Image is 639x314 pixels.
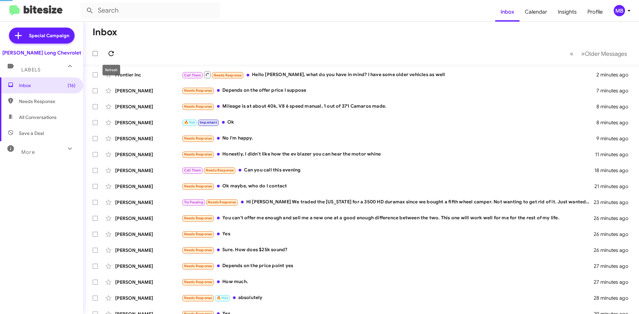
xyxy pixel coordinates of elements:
div: [PERSON_NAME] [115,263,182,269]
div: Depends on the price point yes [182,262,594,270]
button: Previous [566,47,577,60]
a: Profile [582,2,608,22]
span: Needs Response [206,168,234,172]
span: Needs Response [184,216,212,220]
div: [PERSON_NAME] [115,135,182,142]
div: Mileage is at about 40k, V8 6 speed manual, 1 out of 371 Camaros made. [182,103,596,110]
div: 27 minutes ago [594,263,634,269]
div: [PERSON_NAME] [115,247,182,254]
div: 2 minutes ago [596,71,634,78]
span: Needs Response [184,232,212,236]
div: 26 minutes ago [594,215,634,222]
div: [PERSON_NAME] [115,183,182,190]
button: MB [608,5,632,16]
div: [PERSON_NAME] [115,151,182,158]
span: Call Them [184,168,201,172]
span: Inbox [19,82,76,89]
div: You can't offer me enough and sell me a new one at a good enough difference between the two. This... [182,214,594,222]
div: 27 minutes ago [594,279,634,285]
span: Needs Response [214,73,242,77]
span: All Conversations [19,114,57,121]
div: Ok maybe, who do I contact [182,182,594,190]
div: 8 minutes ago [596,103,634,110]
span: Needs Response [184,248,212,252]
span: More [21,149,35,155]
span: Needs Response [184,296,212,300]
div: absolutely [182,294,594,302]
div: 26 minutes ago [594,247,634,254]
span: Special Campaign [29,32,69,39]
div: [PERSON_NAME] [115,87,182,94]
div: 18 minutes ago [594,167,634,174]
div: Refresh [103,65,120,75]
div: 28 minutes ago [594,295,634,301]
div: 8 minutes ago [596,119,634,126]
span: Try Pausing [184,200,203,204]
div: 7 minutes ago [596,87,634,94]
span: Needs Response [184,280,212,284]
div: Depends on the offer price I suppose [182,87,596,94]
span: Needs Response [208,200,236,204]
span: « [570,50,573,58]
div: How much. [182,278,594,286]
span: 🔥 Hot [184,120,195,125]
div: Yes [182,230,594,238]
div: 21 minutes ago [594,183,634,190]
span: Needs Response [19,98,76,105]
div: MB [614,5,625,16]
div: No I'm happy. [182,135,596,142]
div: [PERSON_NAME] [115,167,182,174]
div: [PERSON_NAME] [115,215,182,222]
div: 9 minutes ago [596,135,634,142]
span: 🔥 Hot [217,296,228,300]
span: Needs Response [184,184,212,188]
div: [PERSON_NAME] [115,295,182,301]
div: Frontier Inc [115,71,182,78]
span: Needs Response [184,152,212,157]
div: [PERSON_NAME] Long Chevrolet [2,50,81,56]
span: Needs Response [184,104,212,109]
nav: Page navigation example [566,47,631,60]
span: (16) [68,82,76,89]
div: Hi [PERSON_NAME] We traded the [US_STATE] for a 3500 HD duramax since we bought a fifth wheel cam... [182,198,594,206]
span: Labels [21,67,41,73]
span: Save a Deal [19,130,44,137]
div: Honestly, I didn't like how the ev blazer you can hear the motor whine [182,151,595,158]
div: [PERSON_NAME] [115,103,182,110]
a: Calendar [520,2,552,22]
input: Search [81,3,220,19]
span: Important [200,120,217,125]
div: [PERSON_NAME] [115,231,182,238]
span: » [581,50,585,58]
div: Ok [182,119,596,126]
a: Special Campaign [9,28,75,44]
div: Sure. How does $25k sound? [182,246,594,254]
span: Needs Response [184,136,212,141]
div: Can you call this evening [182,166,594,174]
h1: Inbox [93,27,117,38]
div: 11 minutes ago [595,151,634,158]
a: Inbox [495,2,520,22]
span: Older Messages [585,50,627,57]
a: Insights [552,2,582,22]
div: [PERSON_NAME] [115,119,182,126]
div: Hello [PERSON_NAME], what do you have in mind? I have some older vehicles as well [182,70,596,79]
span: Needs Response [184,88,212,93]
div: [PERSON_NAME] [115,279,182,285]
span: Needs Response [184,264,212,268]
div: [PERSON_NAME] [115,199,182,206]
span: Call Them [184,73,201,77]
div: 26 minutes ago [594,231,634,238]
div: 23 minutes ago [594,199,634,206]
button: Next [577,47,631,60]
